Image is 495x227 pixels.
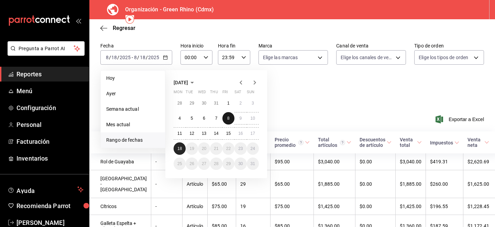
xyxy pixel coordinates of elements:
button: August 30, 2025 [234,158,246,170]
button: [DATE] [174,78,196,87]
button: August 28, 2025 [210,158,222,170]
abbr: August 21, 2025 [214,146,218,151]
button: August 10, 2025 [247,112,259,125]
abbr: August 26, 2025 [189,161,194,166]
td: $1,425.00 [314,198,355,215]
abbr: August 20, 2025 [202,146,206,151]
td: - [151,198,183,215]
button: August 24, 2025 [247,142,259,155]
button: August 19, 2025 [186,142,198,155]
button: August 26, 2025 [186,158,198,170]
button: August 2, 2025 [234,97,246,109]
span: Precio promedio [275,137,310,148]
abbr: August 28, 2025 [214,161,218,166]
span: Mes actual [106,121,159,128]
abbr: July 28, 2025 [177,101,182,106]
button: August 5, 2025 [186,112,198,125]
input: ---- [148,55,159,60]
h3: Organización - Green Rhino (Cdmx) [120,6,214,14]
button: August 7, 2025 [210,112,222,125]
span: Reportes [16,69,84,79]
span: Pregunta a Parrot AI [19,45,74,52]
button: July 29, 2025 [186,97,198,109]
abbr: August 23, 2025 [238,146,243,151]
abbr: August 13, 2025 [202,131,206,136]
button: August 23, 2025 [234,142,246,155]
button: July 28, 2025 [174,97,186,109]
label: Tipo de orden [414,43,484,48]
td: - [151,170,183,198]
span: Inventarios [16,154,84,163]
abbr: Wednesday [198,90,206,97]
svg: El total artículos considera cambios de precios en los artículos así como costos adicionales por ... [340,140,345,145]
td: $75.00 [271,198,314,215]
td: 29 [236,170,271,198]
span: - [132,55,133,60]
abbr: Sunday [247,90,254,97]
span: Venta neta [467,137,489,148]
td: $65.00 [271,170,314,198]
abbr: July 31, 2025 [214,101,218,106]
td: 19 [236,198,271,215]
button: Exportar a Excel [437,115,484,123]
abbr: August 4, 2025 [178,116,181,121]
label: Marca [258,43,328,48]
span: Impuestos [430,140,459,145]
span: Semana actual [106,106,159,113]
button: July 31, 2025 [210,97,222,109]
abbr: August 18, 2025 [177,146,182,151]
abbr: August 19, 2025 [189,146,194,151]
span: Regresar [113,25,135,31]
div: Venta total [400,137,416,148]
abbr: August 27, 2025 [202,161,206,166]
button: August 25, 2025 [174,158,186,170]
button: Tooltip marker [125,15,134,24]
abbr: August 10, 2025 [251,116,255,121]
div: Venta neta [467,137,483,148]
button: August 16, 2025 [234,127,246,140]
button: August 22, 2025 [222,142,234,155]
input: -- [140,55,146,60]
td: - [151,153,183,170]
button: August 14, 2025 [210,127,222,140]
abbr: August 31, 2025 [251,161,255,166]
button: Regresar [100,25,135,31]
td: $260.00 [426,170,463,198]
abbr: August 30, 2025 [238,161,243,166]
span: Ayer [106,90,159,97]
td: [GEOGRAPHIC_DATA] - [GEOGRAPHIC_DATA] [89,170,151,198]
label: Hora inicio [180,43,212,48]
div: Total artículos [318,137,345,148]
td: $75.00 [208,198,236,215]
span: Descuentos de artículo [360,137,392,148]
td: $3,040.00 [314,153,355,170]
abbr: August 1, 2025 [227,101,230,106]
div: Descuentos de artículo [360,137,385,148]
span: Menú [16,86,84,96]
td: $0.00 [355,198,396,215]
td: Artículo [183,198,208,215]
abbr: August 5, 2025 [191,116,193,121]
button: August 12, 2025 [186,127,198,140]
button: August 17, 2025 [247,127,259,140]
label: Canal de venta [336,43,406,48]
button: August 18, 2025 [174,142,186,155]
abbr: August 14, 2025 [214,131,218,136]
button: August 15, 2025 [222,127,234,140]
svg: Precio promedio = Total artículos / cantidad [298,140,304,145]
span: Configuración [16,103,84,112]
td: $1,885.00 [396,170,426,198]
a: Pregunta a Parrot AI [5,50,85,57]
td: $65.00 [208,170,236,198]
label: Hora fin [218,43,250,48]
abbr: August 11, 2025 [177,131,182,136]
abbr: Tuesday [186,90,192,97]
td: Artículo [183,170,208,198]
abbr: August 8, 2025 [227,116,230,121]
span: [DATE] [174,80,188,85]
abbr: Monday [174,90,183,97]
span: / [109,55,111,60]
button: August 1, 2025 [222,97,234,109]
input: -- [111,55,117,60]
